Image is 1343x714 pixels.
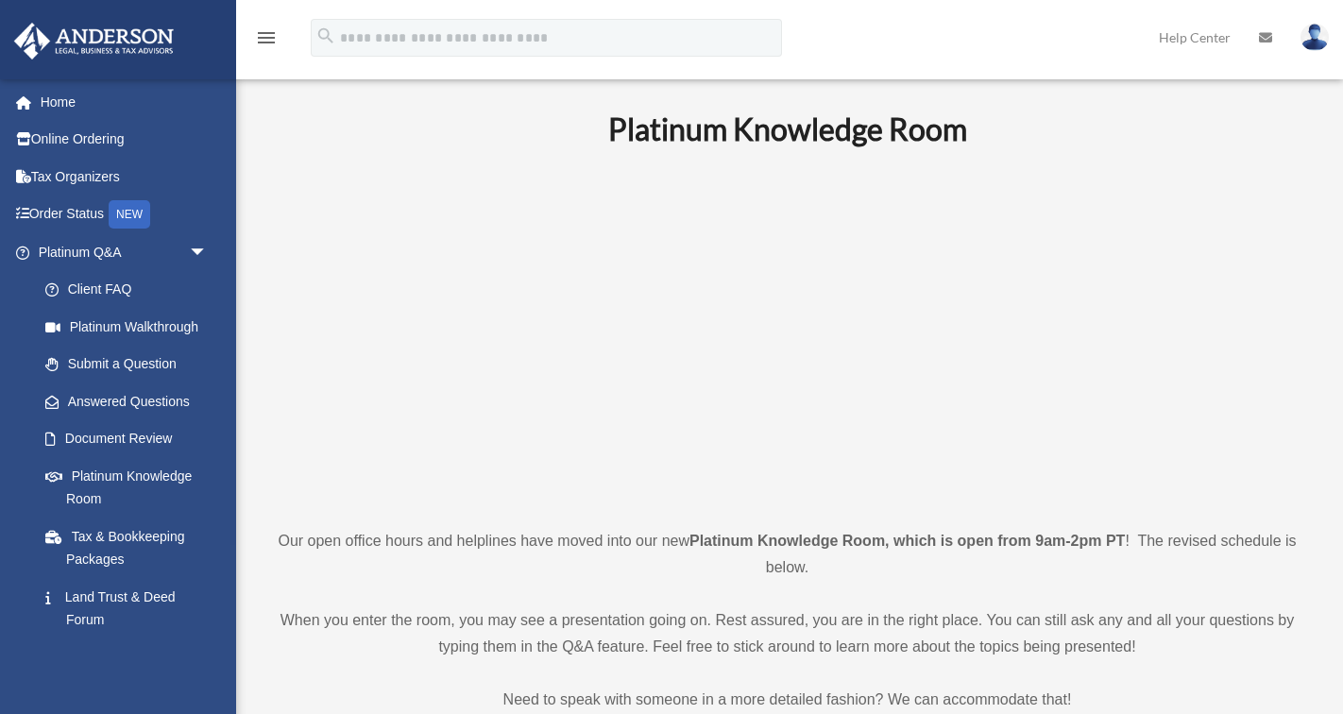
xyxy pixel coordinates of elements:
a: Order StatusNEW [13,195,236,234]
i: menu [255,26,278,49]
a: Client FAQ [26,271,236,309]
a: Tax Organizers [13,158,236,195]
a: Portal Feedback [26,638,236,676]
strong: Platinum Knowledge Room, which is open from 9am-2pm PT [689,533,1125,549]
a: Platinum Q&Aarrow_drop_down [13,233,236,271]
a: Answered Questions [26,382,236,420]
span: arrow_drop_down [189,233,227,272]
i: search [315,25,336,46]
a: Home [13,83,236,121]
a: Land Trust & Deed Forum [26,578,236,638]
a: menu [255,33,278,49]
p: Need to speak with someone in a more detailed fashion? We can accommodate that! [269,687,1305,713]
a: Online Ordering [13,121,236,159]
a: Platinum Walkthrough [26,308,236,346]
a: Submit a Question [26,346,236,383]
b: Platinum Knowledge Room [608,110,967,147]
div: NEW [109,200,150,229]
a: Platinum Knowledge Room [26,457,227,518]
img: Anderson Advisors Platinum Portal [8,23,179,59]
a: Document Review [26,420,236,458]
p: When you enter the room, you may see a presentation going on. Rest assured, you are in the right ... [269,607,1305,660]
p: Our open office hours and helplines have moved into our new ! The revised schedule is below. [269,528,1305,581]
iframe: 231110_Toby_KnowledgeRoom [504,174,1071,493]
img: User Pic [1300,24,1329,51]
a: Tax & Bookkeeping Packages [26,518,236,578]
